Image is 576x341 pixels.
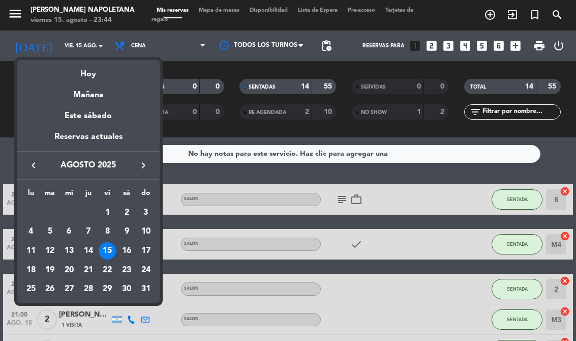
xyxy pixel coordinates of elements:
[21,222,41,242] td: 4 de agosto de 2025
[60,223,78,240] div: 6
[21,261,41,280] td: 18 de agosto de 2025
[98,241,117,261] td: 15 de agosto de 2025
[59,261,79,280] td: 20 de agosto de 2025
[137,204,155,221] div: 3
[41,242,58,260] div: 12
[22,223,40,240] div: 4
[136,261,156,280] td: 24 de agosto de 2025
[137,223,155,240] div: 10
[98,203,117,222] td: 1 de agosto de 2025
[137,159,149,172] i: keyboard_arrow_right
[21,203,98,222] td: AGO.
[24,159,43,172] button: keyboard_arrow_left
[40,187,59,203] th: martes
[21,187,41,203] th: lunes
[99,204,116,221] div: 1
[40,222,59,242] td: 5 de agosto de 2025
[40,241,59,261] td: 12 de agosto de 2025
[98,187,117,203] th: viernes
[136,241,156,261] td: 17 de agosto de 2025
[99,262,116,279] div: 22
[117,187,136,203] th: sábado
[99,281,116,298] div: 29
[136,203,156,222] td: 3 de agosto de 2025
[22,242,40,260] div: 11
[59,222,79,242] td: 6 de agosto de 2025
[60,281,78,298] div: 27
[17,102,160,130] div: Este sábado
[117,222,136,242] td: 9 de agosto de 2025
[137,281,155,298] div: 31
[41,262,58,279] div: 19
[80,281,97,298] div: 28
[117,261,136,280] td: 23 de agosto de 2025
[98,222,117,242] td: 8 de agosto de 2025
[60,262,78,279] div: 20
[136,280,156,299] td: 31 de agosto de 2025
[22,281,40,298] div: 25
[43,159,134,172] span: agosto 2025
[21,241,41,261] td: 11 de agosto de 2025
[137,262,155,279] div: 24
[80,262,97,279] div: 21
[79,241,98,261] td: 14 de agosto de 2025
[99,223,116,240] div: 8
[41,223,58,240] div: 5
[22,262,40,279] div: 18
[40,280,59,299] td: 26 de agosto de 2025
[118,281,135,298] div: 30
[40,261,59,280] td: 19 de agosto de 2025
[118,223,135,240] div: 9
[79,261,98,280] td: 21 de agosto de 2025
[79,280,98,299] td: 28 de agosto de 2025
[21,280,41,299] td: 25 de agosto de 2025
[98,261,117,280] td: 22 de agosto de 2025
[17,60,160,81] div: Hoy
[79,222,98,242] td: 7 de agosto de 2025
[41,281,58,298] div: 26
[60,242,78,260] div: 13
[134,159,153,172] button: keyboard_arrow_right
[59,241,79,261] td: 13 de agosto de 2025
[17,81,160,102] div: Mañana
[136,187,156,203] th: domingo
[117,203,136,222] td: 2 de agosto de 2025
[99,242,116,260] div: 15
[118,262,135,279] div: 23
[79,187,98,203] th: jueves
[118,204,135,221] div: 2
[80,242,97,260] div: 14
[80,223,97,240] div: 7
[17,130,160,151] div: Reservas actuales
[59,187,79,203] th: miércoles
[136,222,156,242] td: 10 de agosto de 2025
[117,280,136,299] td: 30 de agosto de 2025
[98,280,117,299] td: 29 de agosto de 2025
[118,242,135,260] div: 16
[59,280,79,299] td: 27 de agosto de 2025
[27,159,40,172] i: keyboard_arrow_left
[117,241,136,261] td: 16 de agosto de 2025
[137,242,155,260] div: 17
